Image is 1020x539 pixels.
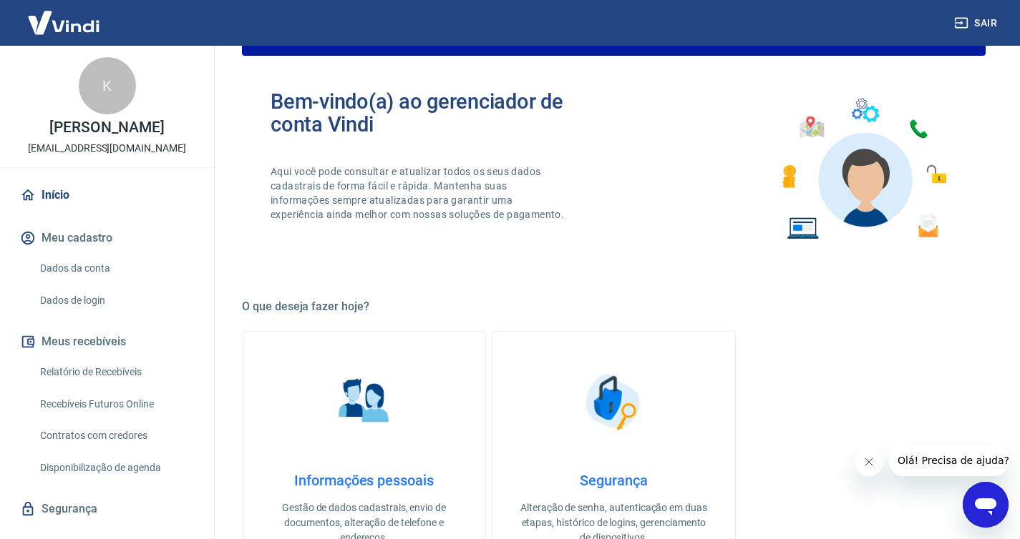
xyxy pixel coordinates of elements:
h5: O que deseja fazer hoje? [242,300,986,314]
p: Aqui você pode consultar e atualizar todos os seus dados cadastrais de forma fácil e rápida. Mant... [271,164,567,222]
a: Início [17,179,197,211]
div: K [79,57,136,114]
p: [PERSON_NAME] [49,120,164,135]
a: Relatório de Recebíveis [34,357,197,387]
button: Meus recebíveis [17,326,197,357]
p: [EMAIL_ADDRESS][DOMAIN_NAME] [28,141,186,156]
span: Olá! Precisa de ajuda? [9,10,120,21]
iframe: Message from company [889,445,1009,476]
a: Dados de login [34,286,197,315]
img: Segurança [578,366,650,437]
img: Imagem de um avatar masculino com diversos icones exemplificando as funcionalidades do gerenciado... [769,90,957,248]
h4: Segurança [515,472,712,489]
a: Segurança [17,493,197,525]
iframe: Button to launch messaging window [963,482,1009,528]
h4: Informações pessoais [266,472,462,489]
iframe: Close message [855,447,883,476]
h2: Bem-vindo(a) ao gerenciador de conta Vindi [271,90,614,136]
a: Dados da conta [34,254,197,283]
a: Recebíveis Futuros Online [34,390,197,419]
img: Vindi [17,1,110,44]
img: Informações pessoais [329,366,400,437]
a: Disponibilização de agenda [34,453,197,483]
button: Meu cadastro [17,222,197,254]
button: Sair [951,10,1003,36]
a: Contratos com credores [34,421,197,450]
